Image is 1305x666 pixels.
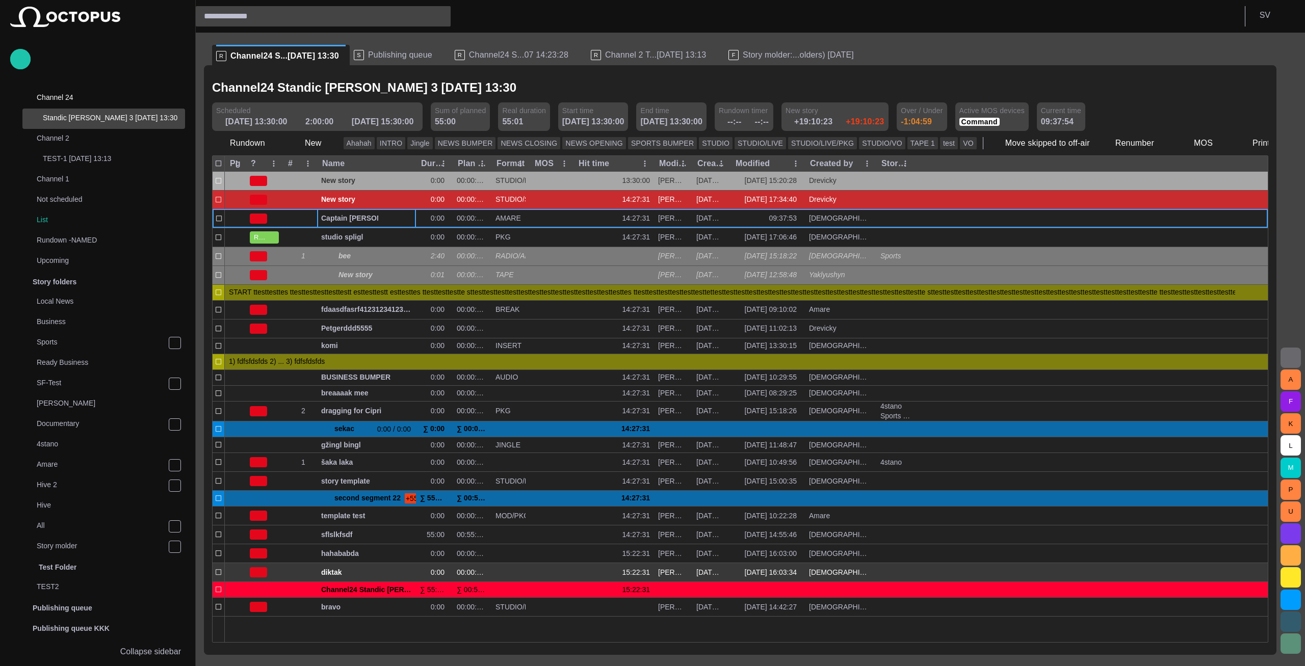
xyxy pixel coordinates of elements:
div: 4stano [16,435,185,455]
div: Story molder [16,537,185,557]
p: TEST2 [37,581,185,592]
div: 10/09 11:02:13 [745,324,801,333]
p: Ready Business [37,357,185,367]
button: Duration column menu [436,156,451,171]
div: Standic [PERSON_NAME] 3 [DATE] 13:30 [22,109,185,129]
div: 14:27:31 [578,491,650,506]
div: 00:00:00:00 [457,440,487,450]
div: FStory molder:...olders) [DATE] [724,45,862,65]
div: 00:00:00:00 [457,602,487,612]
span: BUSINESS BUMPER [321,372,412,382]
p: Hive 2 [37,479,168,490]
div: Vedra [809,568,872,577]
span: Channel 2 T...[DATE] 13:13 [605,50,706,60]
div: Vedra [809,549,872,558]
div: template test [321,507,412,525]
div: 10/09 13:29:41 [696,176,726,185]
div: 00:00:00:00 [457,511,487,521]
span: bee [338,251,412,261]
div: 00:00:00:00 [457,568,487,577]
div: Ready Business [16,353,185,374]
span: bravo [321,602,412,612]
div: 00:00:00:00 [457,195,487,204]
button: NEWS CLOSING [498,137,560,149]
div: Martin Honza (mhonza) [658,341,688,351]
div: 15:22:31 [578,549,650,558]
div: Hive [16,496,185,516]
ul: main menu [10,68,185,621]
div: 19/06 09:52:29 [696,251,726,261]
img: Octopus News Room [10,7,120,27]
p: R [455,50,465,60]
button: A [1281,369,1301,390]
div: komi [321,338,412,354]
div: 20/08 10:43:23 [696,458,726,467]
div: 0:00 [431,341,449,351]
div: studio spligl [321,228,412,247]
div: 09/09 12:58:48 [745,270,801,280]
span: dragging for Cipri [321,406,412,416]
button: Pg column menu [229,156,244,171]
div: Captain Scott’s famous polar shipwreck as never seen before [321,209,412,228]
div: 00:00:00:00 [457,214,487,223]
div: bravo [321,598,412,616]
div: breaaaak mee [321,386,412,401]
div: 0:00 [431,602,449,612]
button: K [1281,413,1301,434]
div: 19/08 13:53:43 [696,530,726,540]
div: 20/08 08:29:10 [696,440,726,450]
div: All [16,516,185,537]
div: [PERSON_NAME] [16,394,185,414]
div: 14:27:31 [578,324,650,333]
div: STUDIO/STUDIO [495,195,526,204]
div: 20/08 09:41:55 [696,232,726,242]
div: 0:00 [431,511,449,521]
p: Amare [37,459,168,469]
div: Stanislav Vedra (svedra) [658,195,688,204]
div: 15/09 16:03:34 [696,568,726,577]
div: ∑ 55:01 [420,585,449,595]
div: 14:27:31 [578,440,650,450]
button: Rundown [212,134,283,152]
div: 0:00 [431,406,449,416]
p: Local News [37,296,185,306]
div: 00:00:00:00 [457,232,487,242]
span: story template [321,476,412,486]
div: RChannel24 S...07 14:23:28 [451,45,587,65]
div: 00:00:00:00 [457,388,487,398]
button: Modified by column menu [676,156,690,171]
p: [PERSON_NAME] [37,398,185,408]
div: 20/08 10:22:28 [745,511,801,521]
div: diktak [321,563,412,581]
div: second segment 22 [321,491,401,506]
div: 00:00:00:00 [457,476,487,486]
div: AMARE [495,214,521,223]
div: 19/08 09:15:46 [696,511,726,521]
p: Standic [PERSON_NAME] 3 [DATE] 13:30 [43,113,185,123]
span: Petgerddd5555 [321,324,412,333]
div: 10/09 13:29:31 [696,195,726,204]
button: Command [959,118,1000,126]
button: Renumber [1098,134,1172,152]
p: List [37,215,185,225]
p: F [728,50,739,60]
span: šaka laka [321,458,412,467]
div: STUDIO/LIVE [495,176,526,185]
div: 00:00:00:00 [457,549,487,558]
p: Hive [37,500,185,510]
div: 2:40 [431,251,449,261]
div: Vedra [809,232,872,242]
div: 15/09 16:03:34 [745,568,801,577]
div: 15/09 17:06:46 [745,232,801,242]
div: 10/09 09:10:02 [745,305,801,314]
button: STUDIO/LIVE [735,137,786,149]
button: SPORTS BUMPER [628,137,697,149]
p: R [591,50,601,60]
span: New story [321,176,412,185]
div: Vedra [809,476,872,486]
button: Jingle [407,137,433,149]
span: READY [254,232,267,243]
button: ? column menu [267,156,281,171]
div: 14:27:31 [578,421,650,437]
div: 0:00 [431,305,449,314]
